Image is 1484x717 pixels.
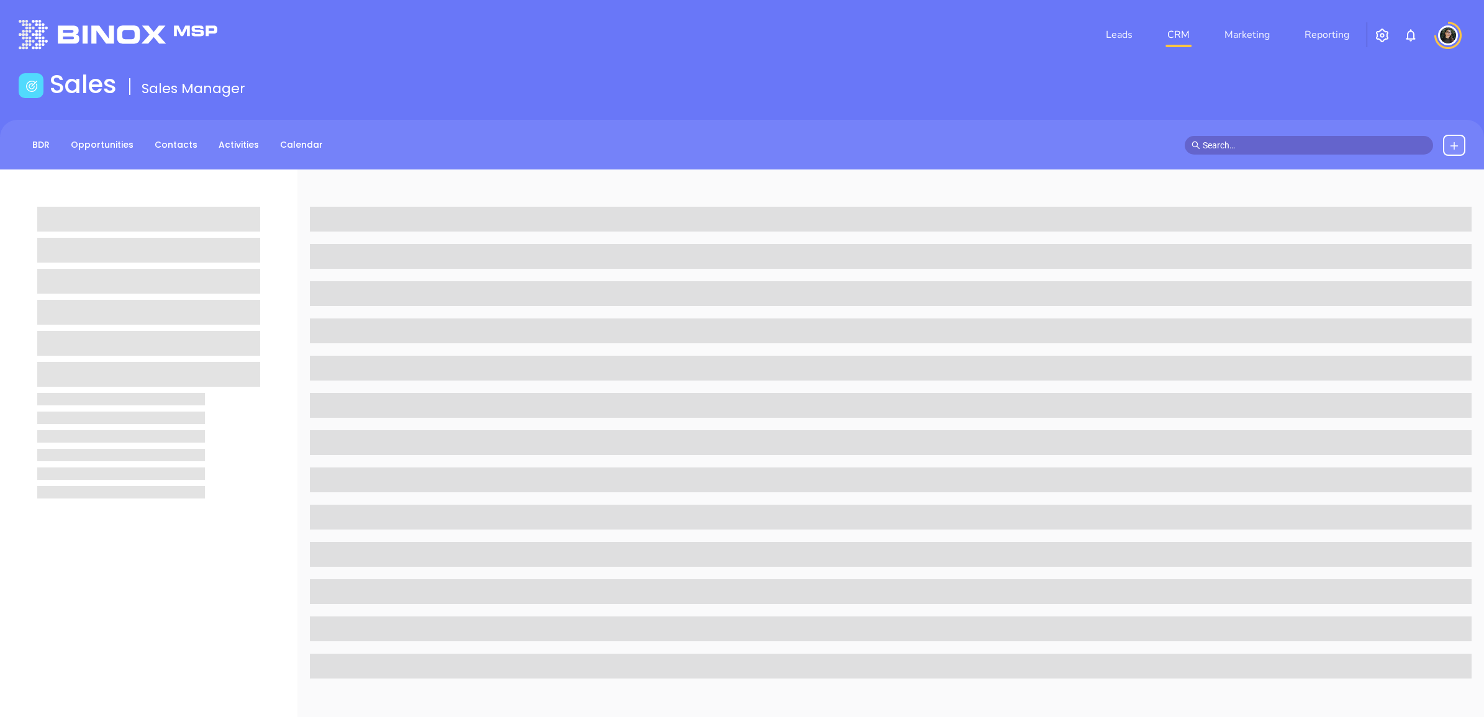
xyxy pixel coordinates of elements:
[63,135,141,155] a: Opportunities
[1438,25,1458,45] img: user
[273,135,330,155] a: Calendar
[1300,22,1354,47] a: Reporting
[1219,22,1275,47] a: Marketing
[1375,28,1390,43] img: iconSetting
[147,135,205,155] a: Contacts
[50,70,117,99] h1: Sales
[19,20,217,49] img: logo
[211,135,266,155] a: Activities
[1203,138,1426,152] input: Search…
[1403,28,1418,43] img: iconNotification
[1162,22,1195,47] a: CRM
[142,79,245,98] span: Sales Manager
[25,135,57,155] a: BDR
[1192,141,1200,150] span: search
[1101,22,1138,47] a: Leads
